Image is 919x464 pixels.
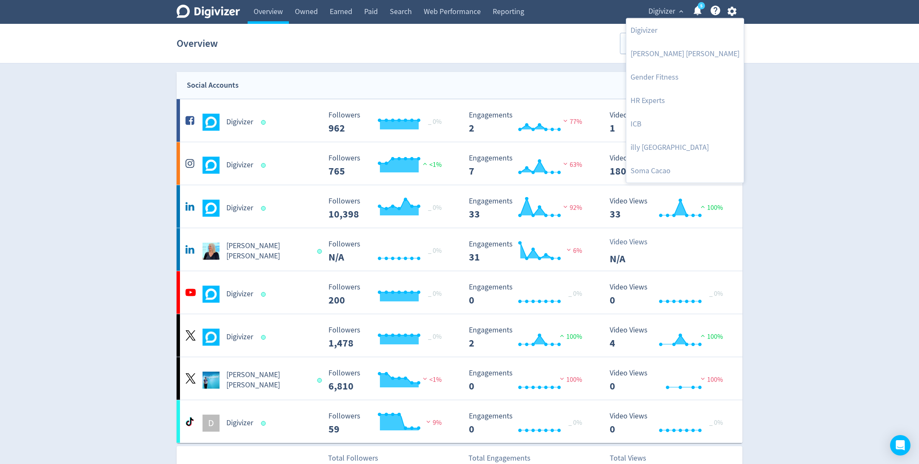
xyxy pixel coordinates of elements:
[626,136,744,159] a: illy [GEOGRAPHIC_DATA]
[626,66,744,89] a: Gender Fitness
[626,42,744,66] a: [PERSON_NAME] [PERSON_NAME]
[890,435,910,455] div: Open Intercom Messenger
[626,112,744,136] a: ICB
[626,19,744,42] a: Digivizer
[626,159,744,183] a: Soma Cacao
[626,89,744,112] a: HR Experts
